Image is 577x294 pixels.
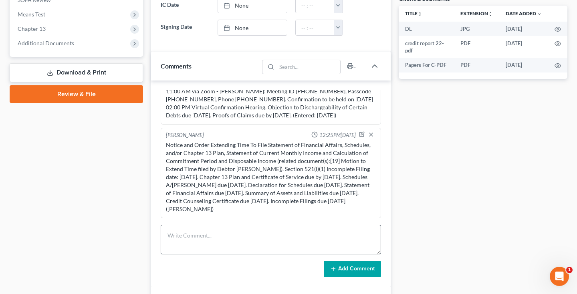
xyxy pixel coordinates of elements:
a: Titleunfold_more [405,10,422,16]
div: Notice of Chapter 13 Bankruptcy Case, Meeting of Creditors & Notice of Appointment of Trustee [PE... [166,71,376,119]
td: [DATE] [499,58,548,72]
a: Download & Print [10,63,143,82]
td: [DATE] [499,36,548,58]
span: Comments [161,62,192,70]
div: Notice and Order Extending Time To File Statement of Financial Affairs, Schedules, and/or Chapter... [166,141,376,213]
td: PDF [454,36,499,58]
div: [PERSON_NAME] [166,131,204,139]
a: None [218,20,287,35]
td: Papers For C-PDF [399,58,454,72]
a: Date Added expand_more [506,10,542,16]
i: unfold_more [488,12,493,16]
td: PDF [454,58,499,72]
span: Means Test [18,11,45,18]
td: JPG [454,22,499,36]
td: DL [399,22,454,36]
span: Additional Documents [18,40,74,46]
td: [DATE] [499,22,548,36]
td: credit report 22-pdf [399,36,454,58]
label: Signing Date [157,20,214,36]
span: 12:25PM[DATE] [319,131,356,139]
iframe: Intercom live chat [550,267,569,286]
a: Extensionunfold_more [460,10,493,16]
i: unfold_more [418,12,422,16]
i: expand_more [537,12,542,16]
span: Chapter 13 [18,25,46,32]
input: Search... [276,60,340,74]
a: Review & File [10,85,143,103]
button: Add Comment [324,261,381,278]
span: 1 [566,267,573,273]
input: -- : -- [296,20,334,35]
